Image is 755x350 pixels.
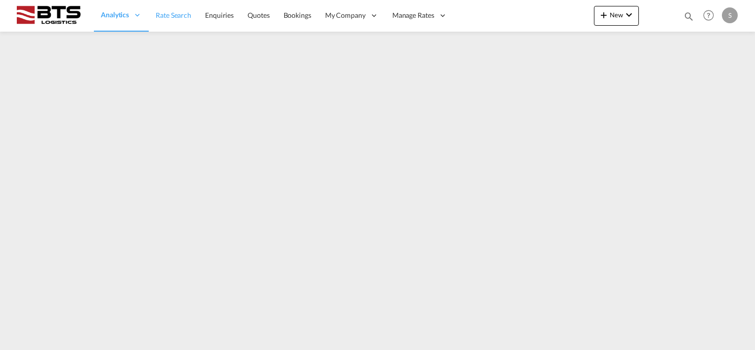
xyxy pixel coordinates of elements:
[700,7,717,24] span: Help
[156,11,191,19] span: Rate Search
[248,11,269,19] span: Quotes
[722,7,738,23] div: S
[623,9,635,21] md-icon: icon-chevron-down
[598,9,610,21] md-icon: icon-plus 400-fg
[594,6,639,26] button: icon-plus 400-fgNewicon-chevron-down
[598,11,635,19] span: New
[15,4,82,27] img: cdcc71d0be7811ed9adfbf939d2aa0e8.png
[683,11,694,26] div: icon-magnify
[683,11,694,22] md-icon: icon-magnify
[700,7,722,25] div: Help
[101,10,129,20] span: Analytics
[284,11,311,19] span: Bookings
[205,11,234,19] span: Enquiries
[325,10,366,20] span: My Company
[392,10,434,20] span: Manage Rates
